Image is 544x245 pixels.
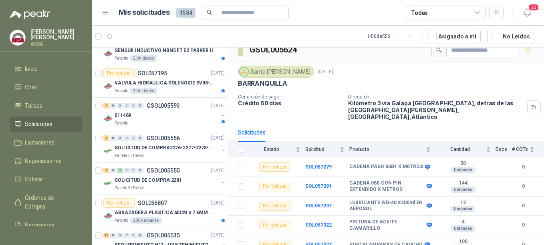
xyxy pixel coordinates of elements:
[305,183,332,189] a: SOL057291
[138,200,167,206] p: SOL056807
[211,135,225,142] p: [DATE]
[124,168,130,173] div: 0
[25,83,37,92] span: Chat
[25,138,54,147] span: Licitaciones
[305,203,332,209] a: SOL057297
[520,6,534,20] button: 20
[317,68,333,76] p: [DATE]
[131,233,137,238] div: 0
[115,55,128,62] p: Patojito
[103,114,113,123] img: Company Logo
[238,128,266,137] div: Solicitudes
[137,168,143,173] div: 0
[117,233,123,238] div: 0
[103,81,113,91] img: Company Logo
[411,8,428,17] div: Todas
[10,10,50,19] img: Logo peakr
[25,157,62,165] span: Negociaciones
[435,200,491,206] b: 12
[137,135,143,141] div: 0
[238,79,287,88] p: BARRANQUILLA
[211,199,225,207] p: [DATE]
[10,135,83,150] a: Licitaciones
[348,100,524,120] p: Kilómetro 3 vía Galapa [GEOGRAPHIC_DATA], detras de las [GEOGRAPHIC_DATA][PERSON_NAME], [GEOGRAPH...
[115,209,214,217] p: ABRAZADERA PLASTICA 60CM x 7.6MM ANCHA
[259,162,290,172] div: Por cotizar
[211,70,225,77] p: [DATE]
[25,175,43,184] span: Cotizar
[435,142,496,157] th: Cantidad
[119,7,170,18] h1: Mis solicitudes
[211,167,225,175] p: [DATE]
[512,183,534,190] b: 0
[103,135,109,141] div: 4
[496,142,512,157] th: Docs
[259,201,290,211] div: Por cotizar
[115,144,214,152] p: SOLICITUD DE COMPRA2276-2277-2278-2284-2285-
[211,102,225,110] p: [DATE]
[238,94,342,100] p: Condición de pago
[305,142,349,157] th: Solicitud
[348,94,524,100] p: Dirección
[435,180,491,187] b: 144
[25,64,38,73] span: Inicio
[115,47,213,54] p: SENSOR INDUCTIVO NBN5 F7 E2 PARKER II
[305,147,338,152] span: Solicitud
[103,101,226,127] a: 1 0 0 0 0 0 GSOL005593[DATE] Company Logo011469Patojito
[512,163,534,171] b: 0
[10,153,83,169] a: Negociaciones
[367,30,416,43] div: 1 - 50 de 553
[349,142,435,157] th: Producto
[103,146,113,156] img: Company Logo
[451,225,475,232] div: Unidades
[115,217,128,224] p: Patojito
[25,221,54,229] span: Remisiones
[435,161,491,167] b: 50
[512,142,544,157] th: # COTs
[110,168,116,173] div: 0
[115,112,131,119] p: 011469
[259,221,290,230] div: Por cotizar
[250,44,298,56] h3: GSOL005624
[115,88,128,94] p: Patojito
[528,4,539,11] span: 20
[10,172,83,187] a: Cotizar
[512,202,534,210] b: 0
[349,147,424,152] span: Producto
[115,177,182,184] p: SOLICITUD DE COMPRA 2281
[110,135,116,141] div: 0
[10,61,83,76] a: Inicio
[487,29,534,44] button: No Leídos
[147,168,180,173] p: GSOL005555
[259,182,290,191] div: Por cotizar
[423,29,481,44] button: Asignado a mi
[238,100,342,106] p: Crédito 60 días
[25,101,42,110] span: Tareas
[211,232,225,239] p: [DATE]
[240,67,248,76] img: Company Logo
[103,168,109,173] div: 8
[130,217,162,224] div: 200 Unidades
[249,142,305,157] th: Estado
[137,233,143,238] div: 0
[103,198,135,208] div: Por cotizar
[92,65,228,98] a: Por cotizarSOL057195[DATE] Company LogoVALVULA HIDRAULICA SOLENOIDE SV08-20Patojito1 Unidades
[103,49,113,58] img: Company Logo
[103,179,113,188] img: Company Logo
[147,233,180,238] p: GSOL005535
[115,120,128,127] p: Patojito
[349,164,423,170] b: CADENA PASO 06B1 X METROS
[10,30,25,45] img: Company Logo
[131,103,137,108] div: 0
[207,10,212,15] span: search
[176,8,195,18] span: 1584
[249,147,294,152] span: Estado
[117,168,123,173] div: 2
[124,135,130,141] div: 0
[130,88,157,94] div: 1 Unidades
[436,47,442,53] span: search
[435,239,491,245] b: 100
[147,135,180,141] p: GSOL005556
[115,185,144,191] p: Panela El Trébol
